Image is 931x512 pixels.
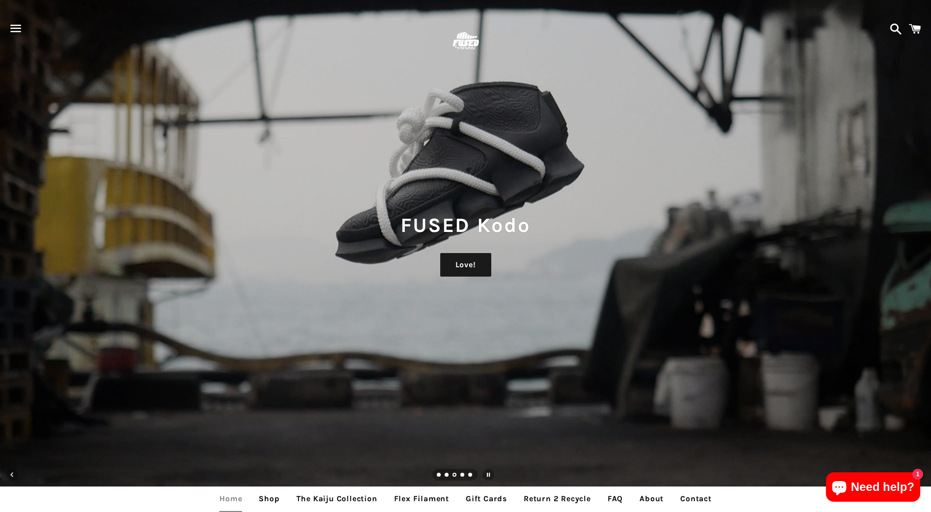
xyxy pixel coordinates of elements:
a: FAQ [600,486,630,511]
a: Flex Filament [387,486,456,511]
a: Contact [673,486,719,511]
a: The Kaiju Collection [289,486,385,511]
a: Load slide 2 [445,473,450,478]
button: Pause slideshow [478,464,499,486]
a: About [632,486,671,511]
a: Load slide 5 [468,473,473,478]
img: FUSEDfootwear [450,26,481,57]
a: Return 2 Recycle [516,486,598,511]
a: Gift Cards [458,486,514,511]
h1: FUSED Kodo [10,211,921,239]
a: Home [212,486,249,511]
a: Load slide 1 [437,473,442,478]
a: Load slide 4 [460,473,465,478]
a: Slide 3, current [452,473,457,478]
a: Love! [440,253,491,277]
button: Previous slide [1,464,23,486]
button: Next slide [908,464,930,486]
a: Shop [251,486,287,511]
inbox-online-store-chat: Shopify online store chat [823,472,923,504]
